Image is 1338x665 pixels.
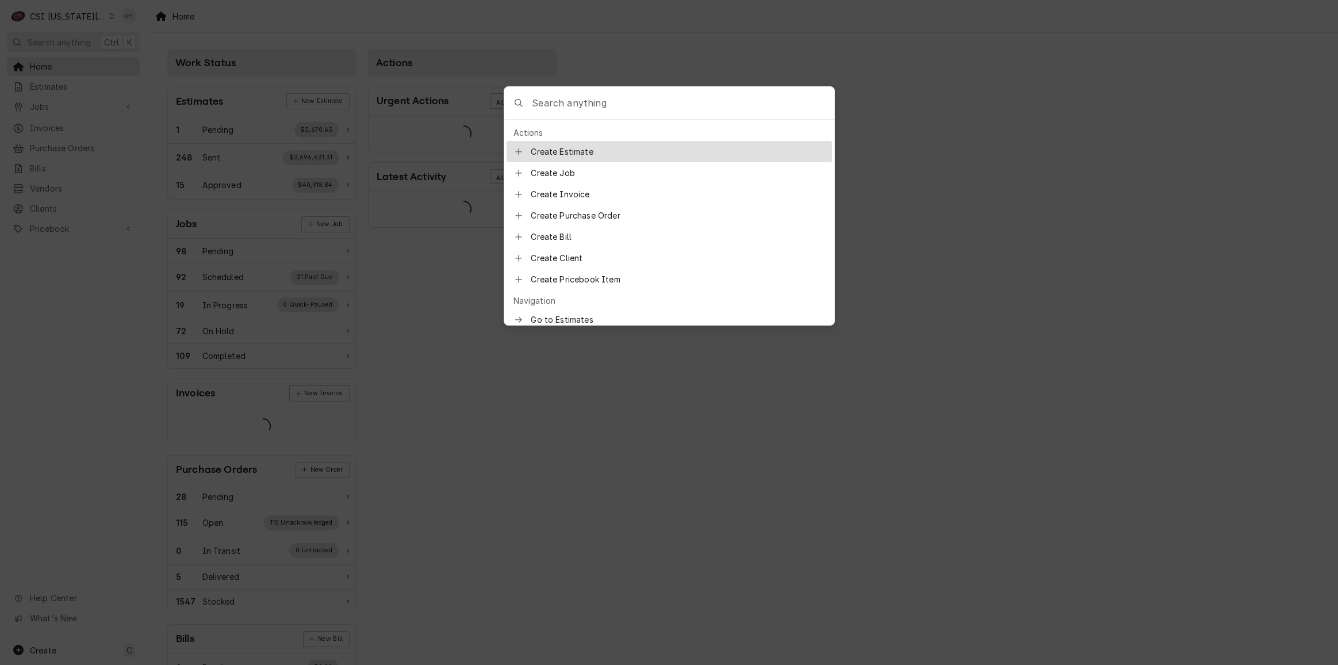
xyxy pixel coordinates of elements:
[531,167,825,179] span: Create Job
[531,252,825,264] span: Create Client
[507,124,832,141] div: Actions
[531,314,825,326] span: Go to Estimates
[507,124,832,479] div: Suggestions
[507,292,832,309] div: Navigation
[532,87,834,119] input: Search anything
[531,273,825,285] span: Create Pricebook Item
[531,188,825,200] span: Create Invoice
[504,86,835,326] div: Global Command Menu
[531,231,825,243] span: Create Bill
[531,146,825,158] span: Create Estimate
[531,209,825,221] span: Create Purchase Order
